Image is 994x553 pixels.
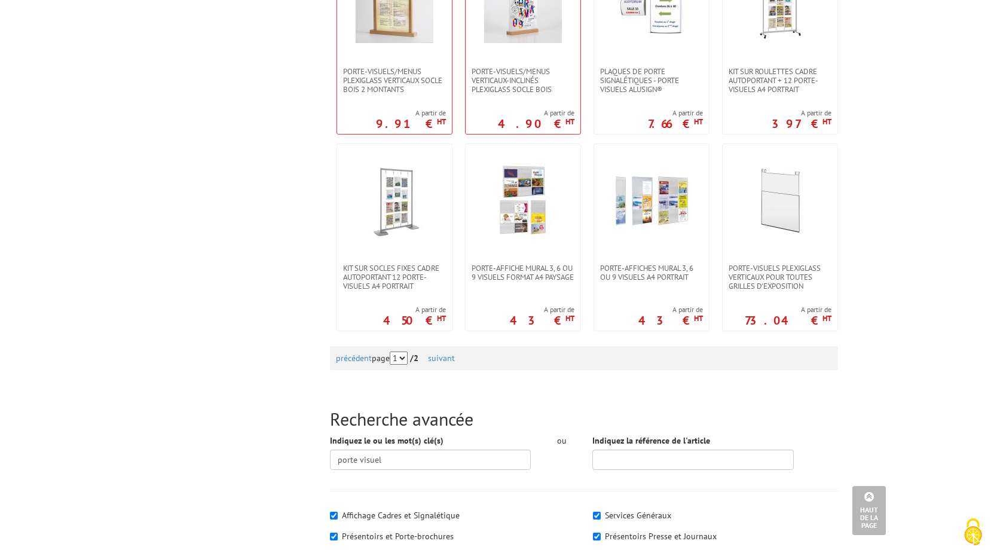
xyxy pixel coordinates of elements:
span: A partir de [772,108,831,118]
label: Affichage Cadres et Signalétique [342,510,460,521]
a: précédent [336,353,372,363]
a: Kit sur roulettes cadre autoportant + 12 porte-visuels A4 Portrait [723,67,837,94]
label: Services Généraux [605,510,671,521]
sup: HT [822,313,831,323]
span: Porte-Visuels/Menus Plexiglass Verticaux Socle Bois 2 Montants [343,67,446,94]
label: Présentoirs Presse et Journaux [605,531,717,542]
input: Affichage Cadres et Signalétique [330,512,338,520]
label: Indiquez la référence de l'article [592,435,710,447]
p: 397 € [772,120,831,127]
img: Cookies (fenêtre modale) [958,517,988,547]
span: 2 [414,353,418,363]
span: A partir de [498,108,574,118]
span: A partir de [745,305,831,314]
a: suivant [428,353,455,363]
span: Kit sur roulettes cadre autoportant + 12 porte-visuels A4 Portrait [729,67,831,94]
p: 9.91 € [376,120,446,127]
p: 43 € [510,317,574,324]
span: A partir de [510,305,574,314]
h2: Recherche avancée [330,409,838,429]
div: ou [549,435,574,447]
a: Haut de la page [852,486,886,535]
div: page [336,346,832,370]
span: A partir de [648,108,703,118]
span: Porte-affiches mural 3, 6 ou 9 visuels A4 portrait [600,264,703,282]
a: Porte-Visuels/Menus Plexiglass Verticaux Socle Bois 2 Montants [337,67,452,94]
sup: HT [437,117,446,127]
a: Porte-visuels plexiglass verticaux pour toutes grilles d'exposition [723,264,837,291]
span: Plaques de porte signalétiques - Porte Visuels AluSign® [600,67,703,94]
span: A partir de [383,305,446,314]
p: 43 € [638,317,703,324]
span: Kit sur socles fixes cadre autoportant 12 porte-visuels A4 portrait [343,264,446,291]
span: A partir de [638,305,703,314]
sup: HT [694,313,703,323]
sup: HT [437,313,446,323]
a: Kit sur socles fixes cadre autoportant 12 porte-visuels A4 portrait [337,264,452,291]
sup: HT [822,117,831,127]
sup: HT [565,313,574,323]
img: Porte-affiche mural 3, 6 ou 9 visuels format A4 paysage [484,162,562,240]
input: Présentoirs et Porte-brochures [330,533,338,540]
p: 4.90 € [498,120,574,127]
span: Porte-Visuels/Menus verticaux-inclinés plexiglass socle bois [472,67,574,94]
a: Plaques de porte signalétiques - Porte Visuels AluSign® [594,67,709,94]
p: 73.04 € [745,317,831,324]
sup: HT [565,117,574,127]
a: Porte-affiches mural 3, 6 ou 9 visuels A4 portrait [594,264,709,282]
a: Porte-affiche mural 3, 6 ou 9 visuels format A4 paysage [466,264,580,282]
img: Porte-affiches mural 3, 6 ou 9 visuels A4 portrait [613,162,690,240]
img: Porte-visuels plexiglass verticaux pour toutes grilles d'exposition [741,162,819,240]
strong: / [410,353,426,363]
p: 7.66 € [648,120,703,127]
label: Présentoirs et Porte-brochures [342,531,454,542]
img: Kit sur socles fixes cadre autoportant 12 porte-visuels A4 portrait [356,162,433,240]
span: A partir de [376,108,446,118]
label: Indiquez le ou les mot(s) clé(s) [330,435,444,447]
button: Cookies (fenêtre modale) [952,512,994,553]
input: Services Généraux [593,512,601,520]
a: Porte-Visuels/Menus verticaux-inclinés plexiglass socle bois [466,67,580,94]
p: 450 € [383,317,446,324]
span: Porte-visuels plexiglass verticaux pour toutes grilles d'exposition [729,264,831,291]
sup: HT [694,117,703,127]
input: Présentoirs Presse et Journaux [593,533,601,540]
span: Porte-affiche mural 3, 6 ou 9 visuels format A4 paysage [472,264,574,282]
